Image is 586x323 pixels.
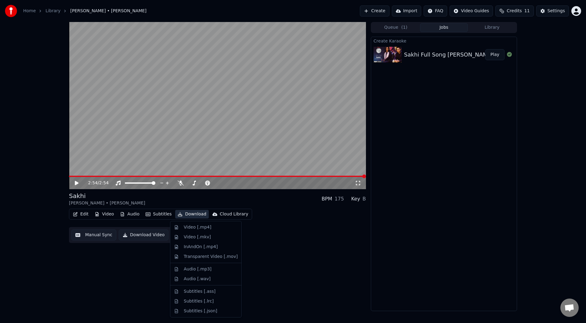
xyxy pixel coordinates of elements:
[468,23,516,32] button: Library
[184,276,211,282] div: Audio [.wav]
[45,8,60,14] a: Library
[88,180,103,186] div: /
[71,210,91,218] button: Edit
[184,308,217,314] div: Subtitles [.json]
[450,6,493,17] button: Video Guides
[69,192,145,200] div: Sakhi
[184,288,215,295] div: Subtitles [.ass]
[23,8,146,14] nav: breadcrumb
[184,266,212,272] div: Audio [.mp3]
[184,298,214,304] div: Subtitles [.lrc]
[424,6,447,17] button: FAQ
[507,8,522,14] span: Credits
[184,224,211,230] div: Video [.mp4]
[119,229,168,240] button: Download Video
[23,8,36,14] a: Home
[184,244,218,250] div: InAndOn [.mp4]
[118,210,142,218] button: Audio
[69,200,145,206] div: [PERSON_NAME] • [PERSON_NAME]
[184,254,238,260] div: Transparent Video [.mov]
[536,6,569,17] button: Settings
[548,8,565,14] div: Settings
[70,8,146,14] span: [PERSON_NAME] • [PERSON_NAME]
[401,24,407,31] span: ( 1 )
[495,6,534,17] button: Credits11
[371,37,517,44] div: Create Karaoke
[485,49,505,60] button: Play
[88,180,98,186] span: 2:54
[5,5,17,17] img: youka
[360,6,389,17] button: Create
[322,195,332,203] div: BPM
[99,180,109,186] span: 2:54
[143,210,174,218] button: Subtitles
[420,23,468,32] button: Jobs
[71,229,116,240] button: Manual Sync
[184,234,211,240] div: Video [.mkv]
[335,195,344,203] div: 175
[175,210,209,218] button: Download
[404,50,544,59] div: Sakhi Full Song [PERSON_NAME] | [PERSON_NAME]
[524,8,530,14] span: 11
[363,195,366,203] div: B
[392,6,421,17] button: Import
[372,23,420,32] button: Queue
[92,210,116,218] button: Video
[560,299,579,317] a: Open chat
[351,195,360,203] div: Key
[220,211,248,217] div: Cloud Library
